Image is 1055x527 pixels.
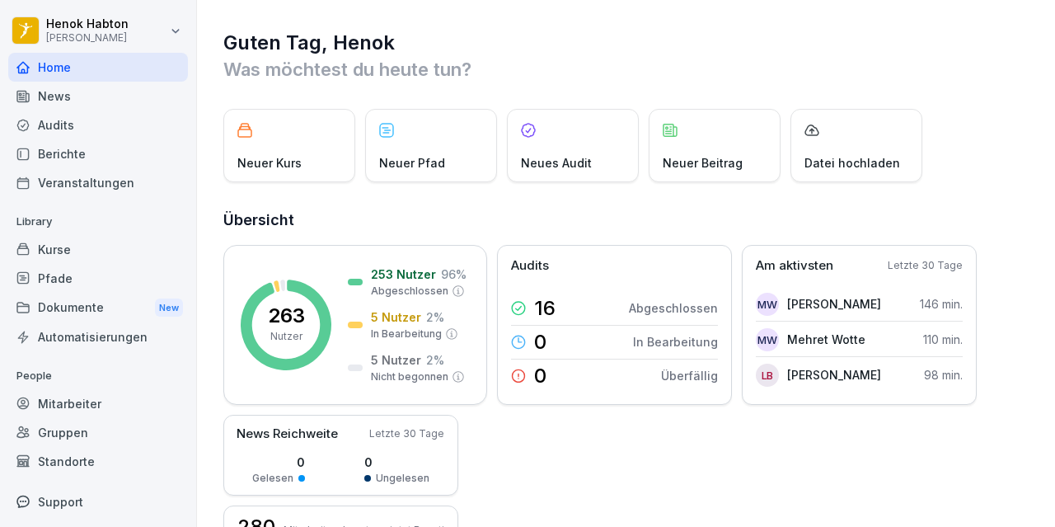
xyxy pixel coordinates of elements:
a: Pfade [8,264,188,293]
p: [PERSON_NAME] [46,32,129,44]
p: Neuer Kurs [237,154,302,172]
a: News [8,82,188,111]
p: Gelesen [252,471,293,486]
a: Audits [8,111,188,139]
p: 110 min. [923,331,963,348]
a: Berichte [8,139,188,168]
p: 0 [534,332,546,352]
p: Am aktivsten [756,256,833,275]
h1: Guten Tag, Henok [223,30,1030,56]
a: Kurse [8,235,188,264]
p: Neuer Pfad [379,154,445,172]
p: Henok Habton [46,17,129,31]
h2: Übersicht [223,209,1030,232]
a: Standorte [8,447,188,476]
p: Ungelesen [376,471,429,486]
div: Dokumente [8,293,188,323]
p: 0 [534,366,546,386]
p: [PERSON_NAME] [787,366,881,383]
a: DokumenteNew [8,293,188,323]
p: 2 % [426,351,444,369]
p: Abgeschlossen [629,299,718,317]
a: Veranstaltungen [8,168,188,197]
a: Automatisierungen [8,322,188,351]
p: Nicht begonnen [371,369,448,384]
p: In Bearbeitung [633,333,718,351]
p: 253 Nutzer [371,266,436,283]
p: 5 Nutzer [371,308,421,326]
p: 2 % [426,308,444,326]
p: 0 [252,454,305,471]
p: Neues Audit [521,154,592,172]
div: MW [756,293,779,316]
p: 16 [534,299,556,318]
p: Letzte 30 Tage [888,258,963,273]
a: Home [8,53,188,82]
a: Gruppen [8,418,188,447]
p: Datei hochladen [804,154,900,172]
p: Abgeschlossen [371,284,448,299]
p: 5 Nutzer [371,351,421,369]
p: 98 min. [924,366,963,383]
p: People [8,363,188,389]
div: New [155,299,183,318]
div: Support [8,487,188,516]
p: Was möchtest du heute tun? [223,56,1030,82]
p: 0 [364,454,429,471]
a: Mitarbeiter [8,389,188,418]
p: Letzte 30 Tage [369,426,444,441]
p: Nutzer [270,329,302,344]
p: [PERSON_NAME] [787,295,881,313]
div: LB [756,364,779,387]
p: Library [8,209,188,235]
p: 96 % [441,266,467,283]
p: 146 min. [920,295,963,313]
p: In Bearbeitung [371,327,442,341]
p: 263 [268,306,305,326]
p: Audits [511,256,549,275]
p: Überfällig [661,367,718,384]
p: Neuer Beitrag [663,154,743,172]
p: Mehret Wotte [787,331,865,348]
div: MW [756,328,779,351]
p: News Reichweite [237,425,338,444]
